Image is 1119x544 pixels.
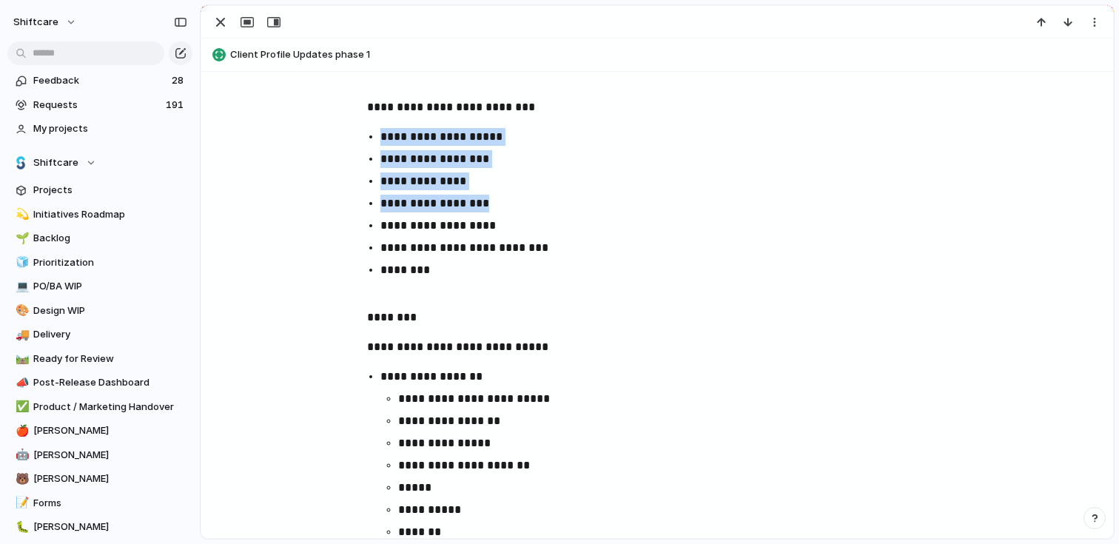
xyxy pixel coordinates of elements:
[33,423,187,438] span: [PERSON_NAME]
[7,444,192,466] a: 🤖[PERSON_NAME]
[7,70,192,92] a: Feedback28
[7,118,192,140] a: My projects
[7,468,192,490] a: 🐻[PERSON_NAME]
[33,400,187,414] span: Product / Marketing Handover
[7,275,192,298] a: 💻PO/BA WIP
[7,372,192,394] a: 📣Post-Release Dashboard
[16,350,26,367] div: 🛤️
[7,10,84,34] button: shiftcare
[33,327,187,342] span: Delivery
[7,420,192,442] a: 🍎[PERSON_NAME]
[13,423,28,438] button: 🍎
[13,375,28,390] button: 📣
[7,179,192,201] a: Projects
[13,400,28,414] button: ✅
[13,496,28,511] button: 📝
[16,519,26,536] div: 🐛
[33,155,78,170] span: Shiftcare
[16,375,26,392] div: 📣
[208,43,1106,67] button: Client Profile Updates phase 1
[7,300,192,322] a: 🎨Design WIP
[230,47,1106,62] span: Client Profile Updates phase 1
[16,494,26,511] div: 📝
[33,352,187,366] span: Ready for Review
[33,207,187,222] span: Initiatives Roadmap
[16,446,26,463] div: 🤖
[7,204,192,226] a: 💫Initiatives Roadmap
[33,471,187,486] span: [PERSON_NAME]
[7,396,192,418] a: ✅Product / Marketing Handover
[7,152,192,174] button: Shiftcare
[172,73,186,88] span: 28
[33,448,187,463] span: [PERSON_NAME]
[33,98,161,113] span: Requests
[7,516,192,538] a: 🐛[PERSON_NAME]
[33,303,187,318] span: Design WIP
[16,398,26,415] div: ✅
[13,448,28,463] button: 🤖
[33,520,187,534] span: [PERSON_NAME]
[33,496,187,511] span: Forms
[7,492,192,514] a: 📝Forms
[16,206,26,223] div: 💫
[13,352,28,366] button: 🛤️
[16,471,26,488] div: 🐻
[16,254,26,271] div: 🧊
[16,423,26,440] div: 🍎
[33,183,187,198] span: Projects
[16,302,26,319] div: 🎨
[7,227,192,249] a: 🌱Backlog
[7,348,192,370] a: 🛤️Ready for Review
[13,279,28,294] button: 💻
[16,278,26,295] div: 💻
[16,326,26,343] div: 🚚
[33,375,187,390] span: Post-Release Dashboard
[16,230,26,247] div: 🌱
[13,303,28,318] button: 🎨
[166,98,186,113] span: 191
[13,207,28,222] button: 💫
[7,252,192,274] a: 🧊Prioritization
[33,279,187,294] span: PO/BA WIP
[13,15,58,30] span: shiftcare
[7,323,192,346] a: 🚚Delivery
[33,231,187,246] span: Backlog
[33,255,187,270] span: Prioritization
[13,255,28,270] button: 🧊
[13,231,28,246] button: 🌱
[13,327,28,342] button: 🚚
[33,73,167,88] span: Feedback
[13,471,28,486] button: 🐻
[33,121,187,136] span: My projects
[13,520,28,534] button: 🐛
[7,94,192,116] a: Requests191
